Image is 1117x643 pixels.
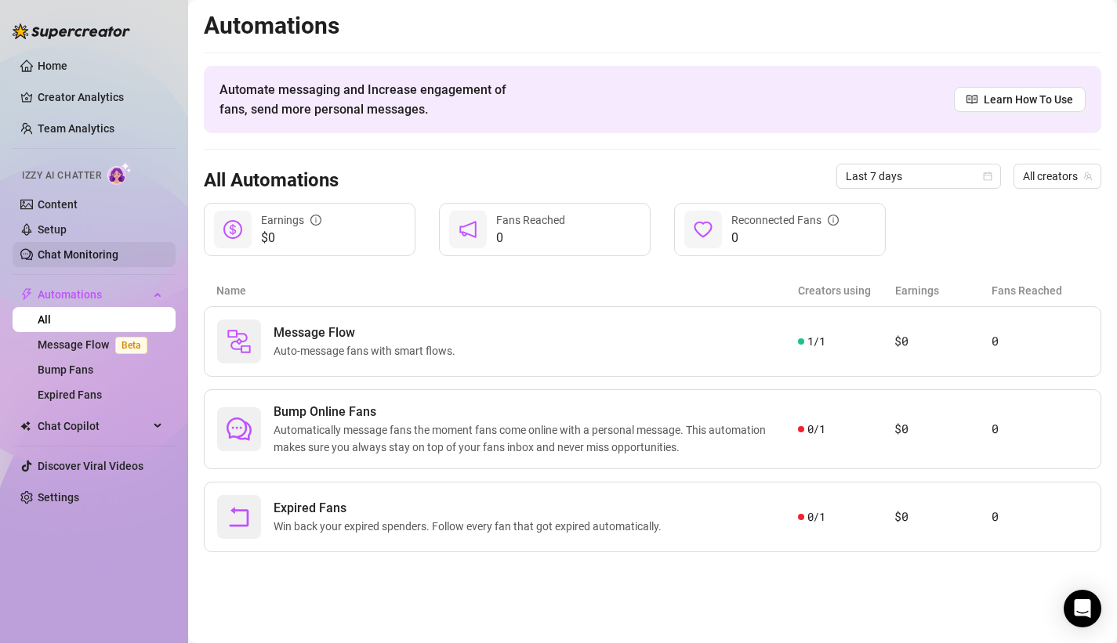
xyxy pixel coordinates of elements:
article: Fans Reached [992,282,1089,299]
img: Chat Copilot [20,421,31,432]
article: Earnings [895,282,992,299]
span: Automate messaging and Increase engagement of fans, send more personal messages. [219,80,521,119]
span: team [1083,172,1093,181]
a: Chat Monitoring [38,248,118,261]
article: 0 [992,420,1088,439]
div: Reconnected Fans [731,211,839,229]
h2: Automations [204,11,1101,41]
article: 0 [992,332,1088,351]
span: thunderbolt [20,288,33,301]
span: 1 / 1 [807,333,825,350]
a: Content [38,198,78,211]
span: Izzy AI Chatter [22,168,101,183]
article: $0 [894,508,991,526]
span: Win back your expired spenders. Follow every fan that got expired automatically. [274,518,668,535]
span: Chat Copilot [38,414,149,439]
span: Fans Reached [496,214,565,226]
article: $0 [894,420,991,439]
a: All [38,313,51,326]
img: logo-BBDzfeDw.svg [13,23,130,39]
span: 0 / 1 [807,421,825,438]
img: svg%3e [227,329,252,354]
div: Open Intercom Messenger [1064,590,1101,627]
span: Auto-message fans with smart flows. [274,342,462,359]
a: Team Analytics [38,122,114,135]
span: Last 7 days [846,164,992,188]
a: Discover Viral Videos [38,460,143,472]
img: AI Chatter [107,162,132,185]
a: Creator Analytics [38,85,163,110]
div: Earnings [261,211,321,229]
a: Message FlowBeta [38,338,154,351]
a: Learn How To Use [954,87,1086,112]
span: $0 [261,229,321,247]
a: Bump Fans [38,363,93,376]
article: Name [216,282,798,299]
h3: All Automations [204,168,339,193]
span: 0 / 1 [807,508,825,526]
span: heart [694,220,713,239]
span: Message Flow [274,323,462,342]
span: rollback [227,504,252,529]
article: Creators using [798,282,895,299]
span: info-circle [828,215,839,226]
a: Setup [38,223,67,236]
article: $0 [894,332,991,351]
span: 0 [496,229,565,247]
span: Beta [115,337,147,354]
span: calendar [983,172,992,181]
span: Bump Online Fans [274,403,798,421]
span: 0 [731,229,839,247]
span: Automations [38,282,149,307]
a: Home [38,60,67,72]
span: Expired Fans [274,499,668,518]
span: read [966,94,977,105]
span: All creators [1023,164,1092,188]
a: Expired Fans [38,388,102,401]
span: dollar [223,220,242,239]
span: info-circle [310,215,321,226]
article: 0 [992,508,1088,526]
span: comment [227,417,252,442]
span: notification [459,220,477,239]
span: Learn How To Use [984,91,1073,108]
span: Automatically message fans the moment fans come online with a personal message. This automation m... [274,421,798,456]
a: Settings [38,491,79,504]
